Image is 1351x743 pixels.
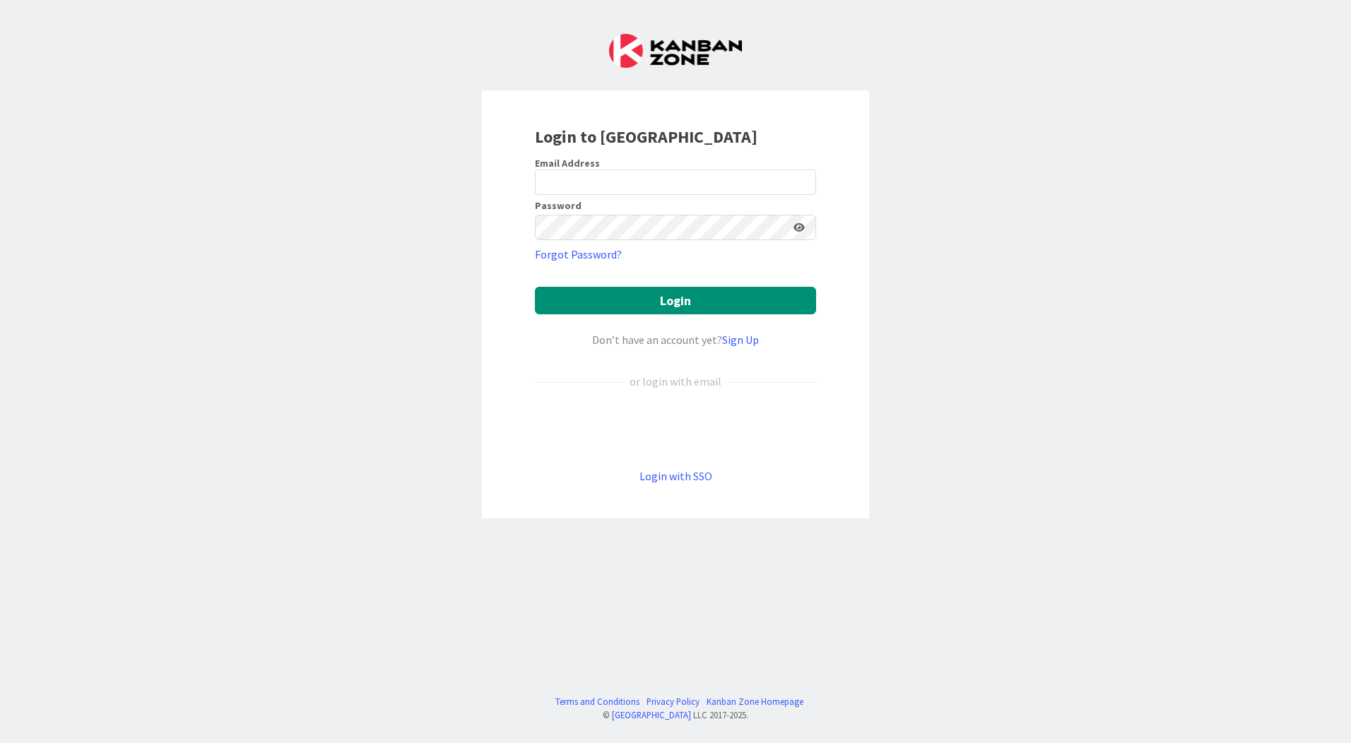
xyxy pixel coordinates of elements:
div: Don’t have an account yet? [535,331,816,348]
a: Privacy Policy [647,695,700,708]
label: Password [535,201,582,210]
div: © LLC 2017- 2025 . [548,708,803,722]
a: Terms and Conditions [555,695,639,708]
button: Login [535,287,816,314]
b: Login to [GEOGRAPHIC_DATA] [535,126,757,148]
iframe: Sign in with Google Button [528,413,823,444]
img: Kanban Zone [609,34,742,68]
a: [GEOGRAPHIC_DATA] [612,709,691,720]
div: or login with email [626,373,725,390]
a: Forgot Password? [535,246,622,263]
a: Sign Up [722,333,759,347]
a: Kanban Zone Homepage [707,695,803,708]
label: Email Address [535,157,600,170]
a: Login with SSO [639,469,712,483]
